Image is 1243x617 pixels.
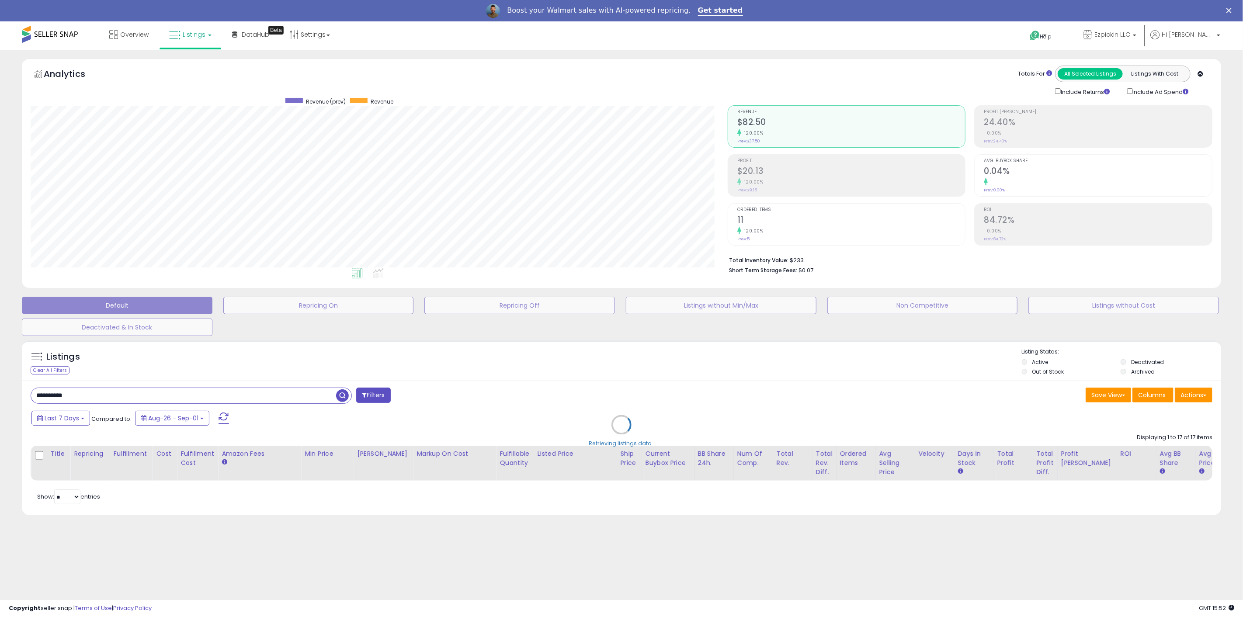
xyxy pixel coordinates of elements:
[737,117,965,129] h2: $82.50
[1028,297,1219,314] button: Listings without Cost
[486,4,500,18] img: Profile image for Adrian
[984,166,1212,178] h2: 0.04%
[698,6,743,16] a: Get started
[163,21,218,48] a: Listings
[741,130,764,136] small: 120.00%
[183,30,205,39] span: Listings
[103,21,155,48] a: Overview
[1226,8,1235,13] div: Close
[737,110,965,114] span: Revenue
[737,187,757,193] small: Prev: $9.15
[22,319,212,336] button: Deactivated & In Stock
[984,159,1212,163] span: Avg. Buybox Share
[799,266,813,274] span: $0.07
[729,254,1206,265] li: $233
[507,6,691,15] div: Boost your Walmart sales with AI-powered repricing.
[984,117,1212,129] h2: 24.40%
[1121,87,1203,96] div: Include Ad Spend
[22,297,212,314] button: Default
[984,215,1212,227] h2: 84.72%
[283,21,337,48] a: Settings
[737,236,750,242] small: Prev: 5
[737,166,965,178] h2: $20.13
[44,68,102,82] h5: Analytics
[371,98,393,105] span: Revenue
[242,30,269,39] span: DataHub
[1018,70,1052,78] div: Totals For
[737,159,965,163] span: Profit
[984,236,1006,242] small: Prev: 84.72%
[268,26,284,35] div: Tooltip anchor
[984,228,1001,234] small: 0.00%
[984,187,1005,193] small: Prev: 0.00%
[1029,30,1040,41] i: Get Help
[984,130,1001,136] small: 0.00%
[626,297,816,314] button: Listings without Min/Max
[1162,30,1214,39] span: Hi [PERSON_NAME]
[589,440,654,447] div: Retrieving listings data..
[741,179,764,185] small: 120.00%
[984,110,1212,114] span: Profit [PERSON_NAME]
[737,139,760,144] small: Prev: $37.50
[984,139,1007,144] small: Prev: 24.40%
[1040,33,1052,41] span: Help
[223,297,414,314] button: Repricing On
[737,208,965,212] span: Ordered Items
[306,98,346,105] span: Revenue (prev)
[120,30,149,39] span: Overview
[1150,30,1220,50] a: Hi [PERSON_NAME]
[1076,21,1143,50] a: Ezpickin LLC
[226,21,276,48] a: DataHub
[424,297,615,314] button: Repricing Off
[729,257,788,264] b: Total Inventory Value:
[729,267,797,274] b: Short Term Storage Fees:
[741,228,764,234] small: 120.00%
[984,208,1212,212] span: ROI
[1122,68,1187,80] button: Listings With Cost
[827,297,1018,314] button: Non Competitive
[1023,24,1069,50] a: Help
[1094,30,1130,39] span: Ezpickin LLC
[1049,87,1121,96] div: Include Returns
[1058,68,1123,80] button: All Selected Listings
[737,215,965,227] h2: 11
